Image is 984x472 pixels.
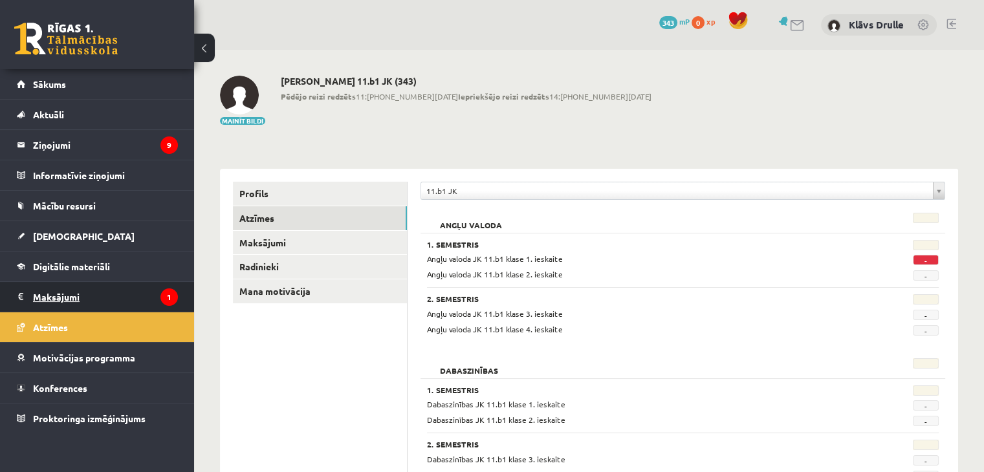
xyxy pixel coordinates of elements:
b: Iepriekšējo reizi redzēts [458,91,549,102]
a: 343 mP [659,16,690,27]
span: Angļu valoda JK 11.b1 klase 2. ieskaite [427,269,563,279]
a: Maksājumi1 [17,282,178,312]
span: Mācību resursi [33,200,96,211]
span: - [913,270,939,281]
span: Proktoringa izmēģinājums [33,413,146,424]
legend: Maksājumi [33,282,178,312]
span: Aktuāli [33,109,64,120]
a: Sākums [17,69,178,99]
a: Proktoringa izmēģinājums [17,403,178,433]
h2: Angļu valoda [427,213,515,226]
a: Profils [233,182,407,206]
a: 11.b1 JK [421,182,945,199]
a: Informatīvie ziņojumi [17,160,178,190]
span: Motivācijas programma [33,352,135,363]
a: 0 xp [692,16,721,27]
a: Mācību resursi [17,191,178,220]
img: Klāvs Drulle [827,19,840,32]
span: Angļu valoda JK 11.b1 klase 1. ieskaite [427,253,563,264]
h3: 1. Semestris [427,385,850,394]
span: Konferences [33,382,87,394]
span: - [913,416,939,426]
h2: Dabaszinības [427,358,511,371]
a: Maksājumi [233,231,407,255]
span: - [913,455,939,466]
span: Angļu valoda JK 11.b1 klase 3. ieskaite [427,308,563,319]
a: Klāvs Drulle [849,18,904,31]
span: Sākums [33,78,66,90]
span: Atzīmes [33,321,68,333]
a: Atzīmes [17,312,178,342]
span: Dabaszinības JK 11.b1 klase 2. ieskaite [427,414,565,425]
a: Aktuāli [17,100,178,129]
span: mP [679,16,690,27]
span: Angļu valoda JK 11.b1 klase 4. ieskaite [427,324,563,334]
b: Pēdējo reizi redzēts [281,91,356,102]
a: Rīgas 1. Tālmācības vidusskola [14,23,118,55]
h2: [PERSON_NAME] 11.b1 JK (343) [281,76,651,87]
legend: Ziņojumi [33,130,178,160]
span: - [913,255,939,265]
span: - [913,400,939,411]
a: Digitālie materiāli [17,252,178,281]
a: Radinieki [233,255,407,279]
h3: 1. Semestris [427,240,850,249]
span: [DEMOGRAPHIC_DATA] [33,230,135,242]
i: 1 [160,288,178,306]
span: - [913,310,939,320]
a: Konferences [17,373,178,403]
span: xp [706,16,715,27]
span: - [913,325,939,336]
a: [DEMOGRAPHIC_DATA] [17,221,178,251]
span: Dabaszinības JK 11.b1 klase 1. ieskaite [427,399,565,409]
span: Digitālie materiāli [33,261,110,272]
img: Klāvs Drulle [220,76,259,114]
a: Ziņojumi9 [17,130,178,160]
a: Motivācijas programma [17,343,178,372]
h3: 2. Semestris [427,294,850,303]
button: Mainīt bildi [220,117,265,125]
span: 11:[PHONE_NUMBER][DATE] 14:[PHONE_NUMBER][DATE] [281,91,651,102]
a: Mana motivācija [233,279,407,303]
span: 0 [692,16,705,29]
span: 11.b1 JK [426,182,928,199]
legend: Informatīvie ziņojumi [33,160,178,190]
h3: 2. Semestris [427,440,850,449]
span: 343 [659,16,677,29]
i: 9 [160,136,178,154]
a: Atzīmes [233,206,407,230]
span: Dabaszinības JK 11.b1 klase 3. ieskaite [427,454,565,464]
